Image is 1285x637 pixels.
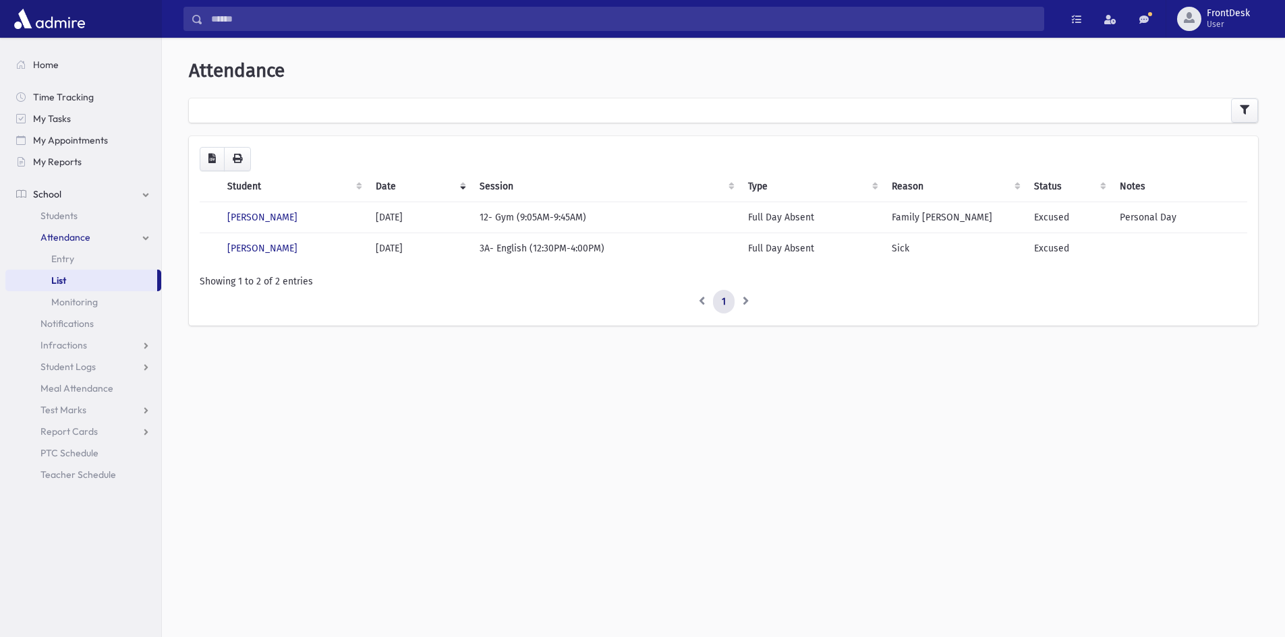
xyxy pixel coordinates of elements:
span: PTC Schedule [40,447,98,459]
span: Meal Attendance [40,382,113,394]
span: Attendance [40,231,90,243]
span: My Appointments [33,134,108,146]
a: My Reports [5,151,161,173]
span: Time Tracking [33,91,94,103]
span: Entry [51,253,74,265]
span: Attendance [189,59,285,82]
span: Student Logs [40,361,96,373]
th: Status: activate to sort column ascending [1026,171,1112,202]
span: School [33,188,61,200]
span: User [1207,19,1250,30]
a: Notifications [5,313,161,334]
a: Teacher Schedule [5,464,161,485]
th: Reason: activate to sort column ascending [884,171,1026,202]
img: AdmirePro [11,5,88,32]
a: My Appointments [5,129,161,151]
button: Print [224,147,251,171]
td: [DATE] [368,233,472,264]
div: Showing 1 to 2 of 2 entries [200,274,1247,289]
a: Students [5,205,161,226]
button: CSV [200,147,225,171]
td: Sick [884,233,1026,264]
td: Excused [1026,233,1112,264]
a: Test Marks [5,399,161,421]
span: Students [40,210,78,222]
a: Meal Attendance [5,377,161,399]
span: Notifications [40,317,94,330]
th: Notes [1112,171,1247,202]
span: Report Cards [40,425,98,437]
span: Infractions [40,339,87,351]
th: Date: activate to sort column ascending [368,171,472,202]
a: Attendance [5,226,161,248]
span: FrontDesk [1207,8,1250,19]
th: Session : activate to sort column ascending [472,171,741,202]
a: Entry [5,248,161,270]
span: Home [33,59,59,71]
td: Personal Day [1112,202,1247,233]
span: My Tasks [33,113,71,125]
a: [PERSON_NAME] [227,212,297,223]
td: Family [PERSON_NAME] [884,202,1026,233]
th: Type: activate to sort column ascending [740,171,883,202]
td: 3A- English (12:30PM-4:00PM) [472,233,741,264]
td: Full Day Absent [740,202,883,233]
th: Student: activate to sort column ascending [219,171,368,202]
input: Search [203,7,1044,31]
a: PTC Schedule [5,442,161,464]
a: Report Cards [5,421,161,442]
a: School [5,183,161,205]
a: 1 [713,290,735,314]
td: Full Day Absent [740,233,883,264]
a: List [5,270,157,291]
td: [DATE] [368,202,472,233]
td: 12- Gym (9:05AM-9:45AM) [472,202,741,233]
span: My Reports [33,156,82,168]
a: Infractions [5,334,161,356]
a: Monitoring [5,291,161,313]
span: List [51,274,66,286]
span: Test Marks [40,404,86,416]
a: Home [5,54,161,75]
a: Student Logs [5,356,161,377]
a: Time Tracking [5,86,161,108]
td: Excused [1026,202,1112,233]
span: Teacher Schedule [40,468,116,481]
a: My Tasks [5,108,161,129]
span: Monitoring [51,296,98,308]
a: [PERSON_NAME] [227,243,297,254]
